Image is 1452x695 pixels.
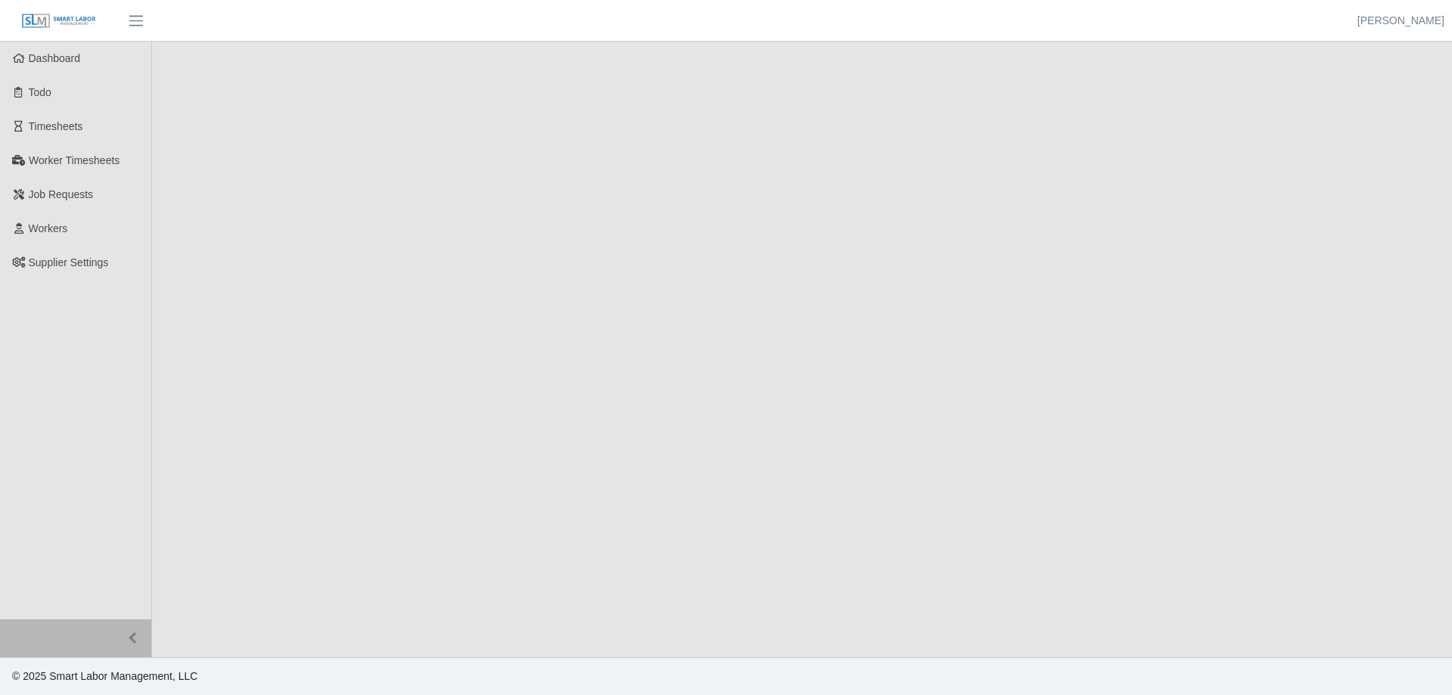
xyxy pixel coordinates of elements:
[29,154,119,166] span: Worker Timesheets
[29,52,81,64] span: Dashboard
[21,13,97,29] img: SLM Logo
[29,188,94,200] span: Job Requests
[12,670,197,682] span: © 2025 Smart Labor Management, LLC
[29,222,68,234] span: Workers
[1357,13,1444,29] a: [PERSON_NAME]
[29,120,83,132] span: Timesheets
[29,256,109,268] span: Supplier Settings
[29,86,51,98] span: Todo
